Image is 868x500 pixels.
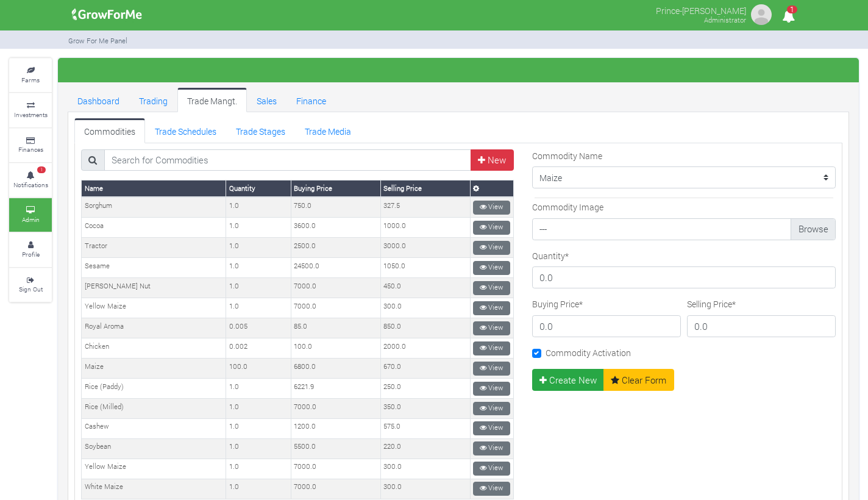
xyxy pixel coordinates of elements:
a: View [473,421,510,435]
a: View [473,201,510,215]
td: 6800.0 [291,359,380,379]
input: Search for Commodities [104,149,472,171]
td: 575.0 [380,418,470,438]
a: Commodities [74,118,145,143]
a: 1 [777,12,800,23]
small: Farms [21,76,40,84]
td: 1.0 [226,459,291,479]
td: Royal Aroma [82,318,226,338]
a: Trade Media [295,118,361,143]
a: Trade Stages [226,118,295,143]
a: Trade Mangt. [177,88,247,112]
a: Profile [9,233,52,266]
small: Investments [14,110,48,119]
td: White Maize [82,479,226,499]
small: Profile [22,250,40,259]
td: 670.0 [380,359,470,379]
td: 7000.0 [291,298,380,318]
td: 7000.0 [291,479,380,499]
a: Investments [9,93,52,127]
td: 1.0 [226,278,291,298]
td: 0.005 [226,318,291,338]
a: Finance [286,88,336,112]
label: --- [532,218,836,240]
small: Finances [18,145,43,154]
a: 1 Notifications [9,163,52,197]
a: View [473,221,510,235]
td: 0.002 [226,338,291,359]
td: 24500.0 [291,258,380,278]
a: View [473,341,510,355]
th: Buying Price [291,180,380,197]
td: 1.0 [226,218,291,238]
span: 1 [37,166,46,174]
a: View [473,321,510,335]
td: 300.0 [380,298,470,318]
th: Selling Price [380,180,470,197]
td: Sorghum [82,197,226,217]
td: 3000.0 [380,238,470,258]
a: Admin [9,198,52,232]
td: Yellow Maize [82,459,226,479]
a: View [473,462,510,476]
a: View [473,241,510,255]
a: View [473,301,510,315]
button: Create New [532,369,605,391]
td: 1.0 [226,258,291,278]
label: Commodity Image [532,201,603,213]
img: growforme image [749,2,774,27]
small: Admin [22,215,40,224]
td: 1.0 [226,479,291,499]
td: Tractor [82,238,226,258]
td: Chicken [82,338,226,359]
span: 1 [787,5,797,13]
a: Finances [9,129,52,162]
a: Sign Out [9,268,52,302]
td: Maize [82,359,226,379]
td: 250.0 [380,379,470,399]
a: View [473,402,510,416]
p: Prince-[PERSON_NAME] [656,2,746,17]
a: Trading [129,88,177,112]
small: Sign Out [19,285,43,293]
td: 1000.0 [380,218,470,238]
small: Grow For Me Panel [68,36,127,45]
label: Selling Price [687,298,736,310]
td: 1.0 [226,238,291,258]
a: View [473,362,510,376]
td: 1.0 [226,399,291,419]
td: 5500.0 [291,438,380,459]
td: 750.0 [291,197,380,217]
td: 6221.9 [291,379,380,399]
td: 327.5 [380,197,470,217]
td: 220.0 [380,438,470,459]
td: Rice (Paddy) [82,379,226,399]
a: Clear Form [603,369,674,391]
img: growforme image [68,2,146,27]
a: Trade Schedules [145,118,226,143]
th: Quantity [226,180,291,197]
td: 7000.0 [291,459,380,479]
td: 450.0 [380,278,470,298]
td: [PERSON_NAME] Nut [82,278,226,298]
td: 7000.0 [291,278,380,298]
td: Cashew [82,418,226,438]
td: 2500.0 [291,238,380,258]
a: Farms [9,59,52,92]
a: View [473,482,510,496]
td: 1.0 [226,379,291,399]
td: 1.0 [226,418,291,438]
td: 2000.0 [380,338,470,359]
a: Dashboard [68,88,129,112]
td: 100.0 [226,359,291,379]
td: 100.0 [291,338,380,359]
label: Quantity [532,249,569,262]
td: Sesame [82,258,226,278]
i: Notifications [777,2,800,30]
label: Commodity Activation [546,346,631,359]
td: 7000.0 [291,399,380,419]
a: New [471,149,514,171]
th: Name [82,180,226,197]
td: Rice (Milled) [82,399,226,419]
td: 1050.0 [380,258,470,278]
